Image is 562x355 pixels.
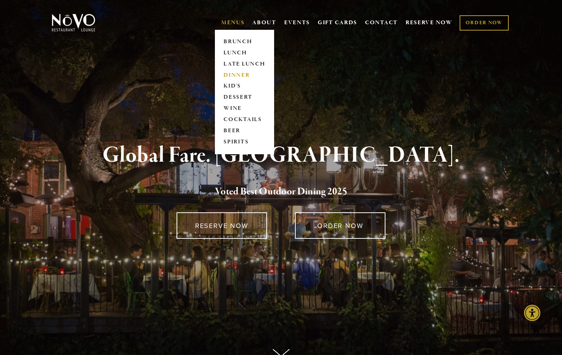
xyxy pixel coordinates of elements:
a: WINE [221,103,268,114]
a: COCKTAILS [221,114,268,126]
a: ORDER NOW [295,212,385,239]
a: Voted Best Outdoor Dining 202 [215,185,342,199]
a: RESERVE NOW [177,212,267,239]
a: DESSERT [221,92,268,103]
a: RESERVE NOW [406,16,453,30]
a: EVENTS [284,19,310,26]
a: LUNCH [221,47,268,58]
a: DINNER [221,70,268,81]
a: BEER [221,126,268,137]
a: KID'S [221,81,268,92]
div: Accessibility Menu [524,305,540,321]
a: LATE LUNCH [221,58,268,70]
a: BRUNCH [221,36,268,47]
a: GIFT CARDS [318,16,357,30]
h2: 5 [64,184,498,200]
a: SPIRITS [221,137,268,148]
strong: Global Fare. [GEOGRAPHIC_DATA]. [102,141,460,169]
img: Novo Restaurant &amp; Lounge [50,13,97,32]
a: CONTACT [365,16,398,30]
a: ABOUT [252,19,276,26]
a: ORDER NOW [460,15,508,31]
a: MENUS [221,19,245,26]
